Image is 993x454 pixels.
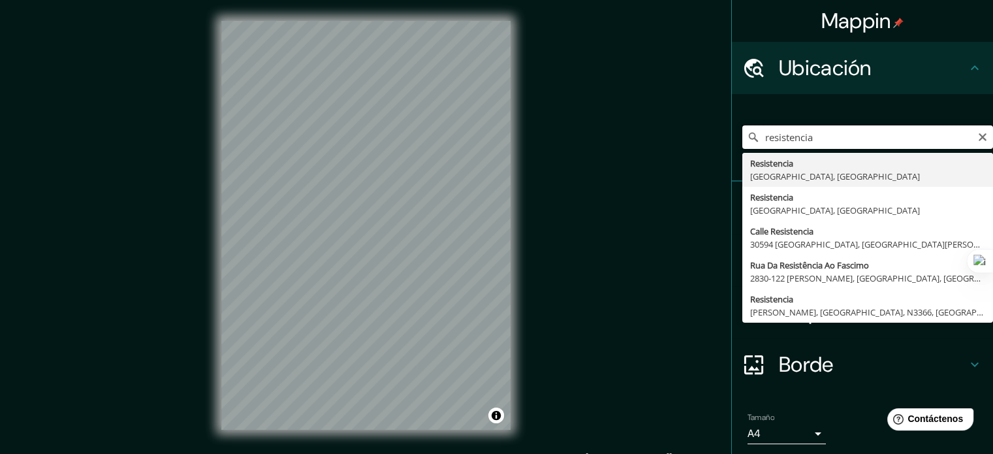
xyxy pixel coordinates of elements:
img: pin-icon.png [893,18,904,28]
font: Borde [779,351,834,378]
font: [GEOGRAPHIC_DATA], [GEOGRAPHIC_DATA] [750,170,920,182]
div: Borde [732,338,993,391]
button: Activar o desactivar atribución [488,408,504,423]
div: A4 [748,423,826,444]
div: Patas [732,182,993,234]
input: Elige tu ciudad o zona [742,125,993,149]
iframe: Lanzador de widgets de ayuda [877,403,979,440]
canvas: Mapa [221,21,511,430]
font: Tamaño [748,412,774,423]
font: Calle Resistencia [750,225,813,237]
font: Ubicación [779,54,872,82]
font: A4 [748,427,761,440]
font: Resistencia [750,157,793,169]
font: Resistencia [750,293,793,305]
font: Mappin [821,7,891,35]
div: Estilo [732,234,993,286]
font: [GEOGRAPHIC_DATA], [GEOGRAPHIC_DATA] [750,204,920,216]
button: Claro [977,130,988,142]
font: Rua Da Resistência Ao Fascimo [750,259,869,271]
font: Resistencia [750,191,793,203]
div: Ubicación [732,42,993,94]
div: Disposición [732,286,993,338]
